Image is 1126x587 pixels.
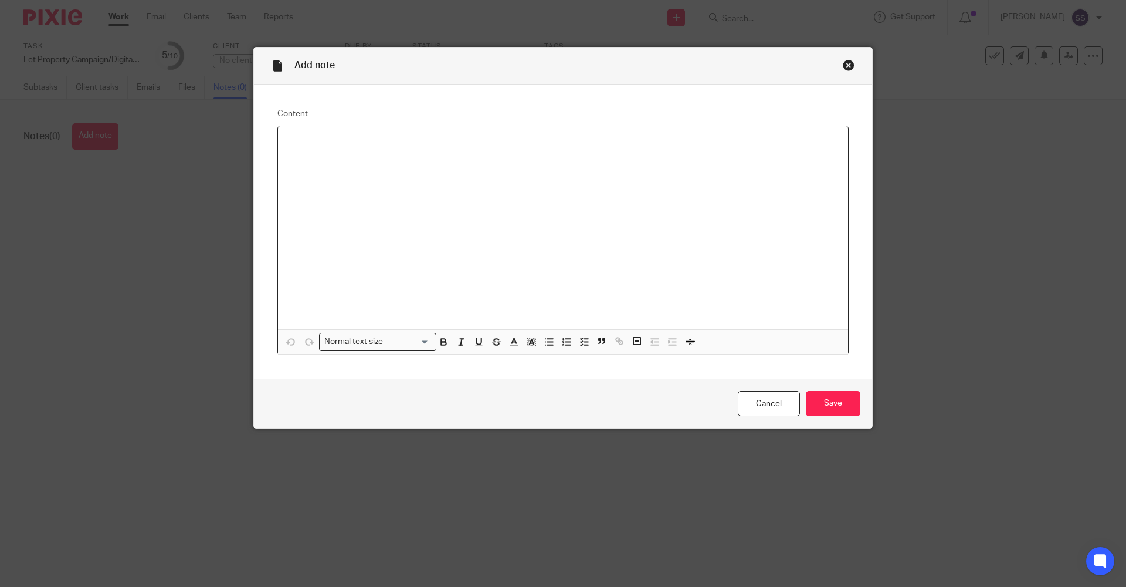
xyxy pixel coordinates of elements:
[322,336,386,348] span: Normal text size
[843,59,854,71] div: Close this dialog window
[387,336,429,348] input: Search for option
[738,391,800,416] a: Cancel
[806,391,860,416] input: Save
[277,108,849,120] label: Content
[319,333,436,351] div: Search for option
[294,60,335,70] span: Add note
